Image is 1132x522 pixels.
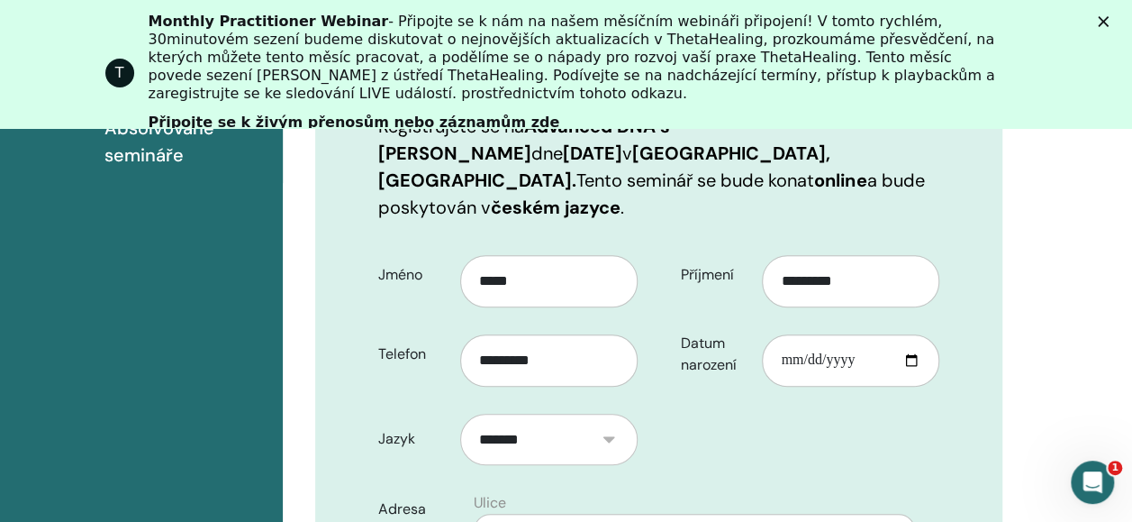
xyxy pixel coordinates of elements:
label: Telefon [365,337,460,371]
div: - Připojte se k nám na našem měsíčním webináři připojení! V tomto rychlém, 30minutovém sezení bud... [149,13,999,103]
span: Absolvované semináře [104,114,268,169]
b: online [814,169,866,192]
div: Profilový obrázek pro ThetaHealing [105,59,134,87]
label: Datum narození [667,326,763,382]
p: Registrujete se na dne v Tento seminář se bude konat a bude poskytován v . [378,113,939,221]
b: Monthly Practitioner Webinar [149,13,389,30]
b: [GEOGRAPHIC_DATA], [GEOGRAPHIC_DATA]. [378,142,830,192]
b: [DATE] [563,142,622,165]
b: českém jazyce [491,196,620,219]
label: Jazyk [365,422,460,456]
label: Jméno [365,258,460,292]
span: 1 [1108,461,1122,475]
a: Připojte se k živým přenosům nebo záznamům zde [149,114,560,133]
label: Příjmení [667,258,763,292]
b: Advanced DNA s [PERSON_NAME] [378,114,670,165]
iframe: Intercom live chat [1071,461,1114,504]
label: Ulice [474,492,506,514]
div: Zavřít [1098,16,1116,27]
